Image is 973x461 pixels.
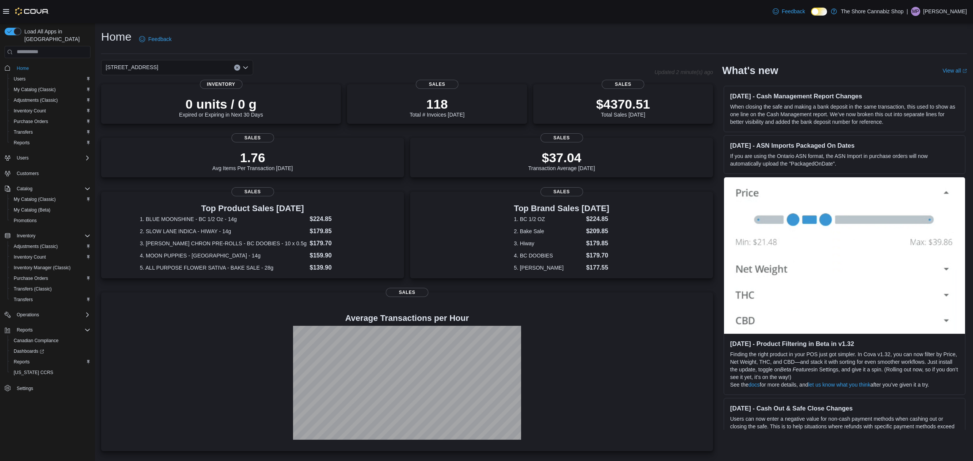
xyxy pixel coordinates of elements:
button: Inventory Manager (Classic) [8,262,93,273]
div: Total # Invoices [DATE] [410,96,464,118]
p: 1.76 [212,150,293,165]
dt: 2. Bake Sale [514,227,583,235]
input: Dark Mode [811,8,827,16]
a: Inventory Count [11,253,49,262]
button: Customers [2,168,93,179]
button: My Catalog (Beta) [8,205,93,215]
p: The Shore Cannabiz Shop [841,7,903,16]
button: Clear input [234,65,240,71]
dd: $179.85 [310,227,365,236]
a: docs [748,382,760,388]
p: Finding the right product in your POS just got simpler. In Cova v1.32, you can now filter by Pric... [730,350,959,381]
span: Sales [231,187,274,196]
img: Cova [15,8,49,15]
span: My Catalog (Classic) [14,196,56,202]
p: Users can now enter a negative value for non-cash payment methods when cashing out or closing the... [730,415,959,438]
h3: [DATE] - ASN Imports Packaged On Dates [730,142,959,149]
span: Catalog [17,186,32,192]
span: MP [912,7,919,16]
div: Avg Items Per Transaction [DATE] [212,150,293,171]
span: Transfers (Classic) [11,284,90,294]
span: Adjustments (Classic) [14,97,58,103]
span: My Catalog (Classic) [14,87,56,93]
button: Operations [2,309,93,320]
dd: $224.85 [310,215,365,224]
span: Sales [602,80,644,89]
span: My Catalog (Beta) [14,207,51,213]
dd: $139.90 [310,263,365,272]
a: let us know what you think [808,382,870,388]
span: Reports [14,140,30,146]
span: Catalog [14,184,90,193]
dd: $179.85 [586,239,609,248]
button: Open list of options [242,65,249,71]
dt: 3. [PERSON_NAME] CHRON PRE-ROLLS - BC DOOBIES - 10 x 0.5g [140,240,307,247]
span: [US_STATE] CCRS [14,369,53,376]
span: Sales [386,288,428,297]
button: [US_STATE] CCRS [8,367,93,378]
button: Inventory [2,230,93,241]
p: See the for more details, and after you’ve given it a try. [730,381,959,388]
a: Transfers [11,295,36,304]
h3: Top Brand Sales [DATE] [514,204,609,213]
span: Purchase Orders [14,118,48,125]
dt: 5. [PERSON_NAME] [514,264,583,272]
a: Customers [14,169,42,178]
span: Canadian Compliance [11,336,90,345]
a: Promotions [11,216,40,225]
a: [US_STATE] CCRS [11,368,56,377]
a: Adjustments (Classic) [11,242,61,251]
a: Feedback [136,32,174,47]
span: Purchase Orders [14,275,48,281]
a: Purchase Orders [11,274,51,283]
div: Total Sales [DATE] [596,96,650,118]
dt: 1. BC 1/2 OZ [514,215,583,223]
span: Inventory Count [14,108,46,114]
button: Reports [2,325,93,335]
button: Purchase Orders [8,116,93,127]
span: Sales [416,80,458,89]
button: Canadian Compliance [8,335,93,346]
a: Users [11,74,29,84]
span: Settings [17,385,33,392]
span: Adjustments (Classic) [11,242,90,251]
a: Inventory Manager (Classic) [11,263,74,272]
a: Feedback [770,4,808,19]
a: Home [14,64,32,73]
dd: $177.55 [586,263,609,272]
dd: $179.70 [310,239,365,248]
h4: Average Transactions per Hour [107,314,707,323]
span: Purchase Orders [11,117,90,126]
dt: 3. Hiway [514,240,583,247]
button: Adjustments (Classic) [8,241,93,252]
span: Inventory Manager (Classic) [11,263,90,272]
button: Transfers (Classic) [8,284,93,294]
button: My Catalog (Classic) [8,84,93,95]
span: Inventory Count [11,253,90,262]
span: Inventory [200,80,242,89]
button: Reports [14,325,36,335]
p: When closing the safe and making a bank deposit in the same transaction, this used to show as one... [730,103,959,126]
dt: 4. MOON PUPPIES - [GEOGRAPHIC_DATA] - 14g [140,252,307,259]
h2: What's new [722,65,778,77]
dd: $209.85 [586,227,609,236]
a: Purchase Orders [11,117,51,126]
span: Sales [540,187,583,196]
span: [STREET_ADDRESS] [106,63,158,72]
button: Users [14,153,32,163]
button: Inventory Count [8,106,93,116]
h1: Home [101,29,132,44]
span: Reports [14,359,30,365]
span: Inventory Count [14,254,46,260]
span: Users [17,155,29,161]
span: Users [14,153,90,163]
span: Feedback [782,8,805,15]
span: Dashboards [11,347,90,356]
span: Users [11,74,90,84]
p: 118 [410,96,464,112]
a: Transfers [11,128,36,137]
a: Inventory Count [11,106,49,115]
div: Transaction Average [DATE] [528,150,595,171]
p: Updated 2 minute(s) ago [654,69,713,75]
span: Transfers [11,295,90,304]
